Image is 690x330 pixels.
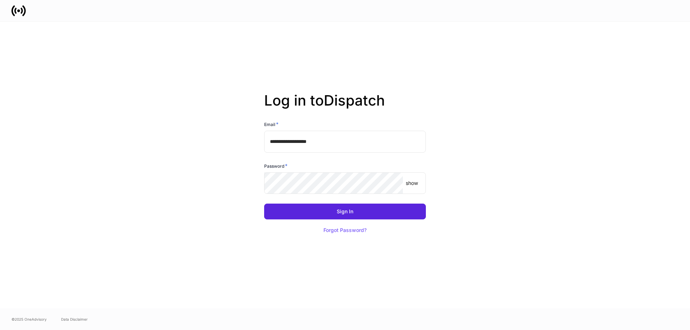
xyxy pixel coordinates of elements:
p: show [406,180,418,187]
div: Forgot Password? [323,228,367,233]
button: Sign In [264,204,426,219]
button: Forgot Password? [314,222,376,238]
h6: Password [264,162,287,169]
span: © 2025 OneAdvisory [11,316,47,322]
h2: Log in to Dispatch [264,92,426,121]
div: Sign In [337,209,353,214]
a: Data Disclaimer [61,316,88,322]
h6: Email [264,121,279,128]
